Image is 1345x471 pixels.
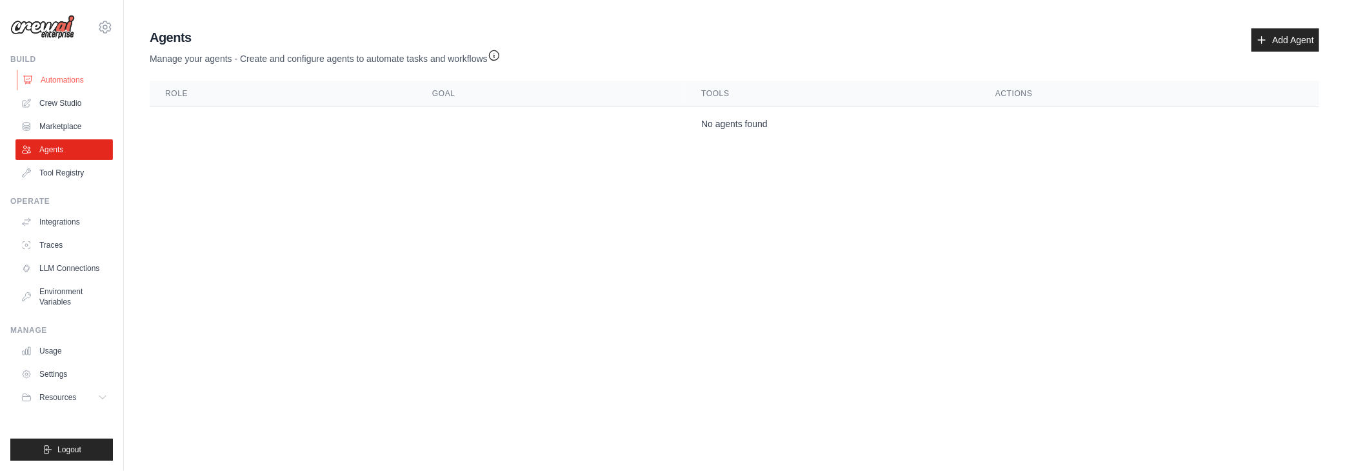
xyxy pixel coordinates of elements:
button: Resources [15,387,113,408]
span: Resources [39,392,76,403]
button: Logout [10,439,113,461]
span: Logout [57,445,81,455]
img: Logo [10,15,75,39]
a: Integrations [15,212,113,232]
a: Add Agent [1251,28,1319,52]
th: Role [150,81,417,107]
a: Traces [15,235,113,256]
a: Usage [15,341,113,361]
a: Agents [15,139,113,160]
a: Settings [15,364,113,385]
a: Marketplace [15,116,113,137]
th: Actions [980,81,1319,107]
th: Tools [686,81,980,107]
div: Build [10,54,113,65]
a: LLM Connections [15,258,113,279]
td: No agents found [150,107,1319,141]
h2: Agents [150,28,501,46]
p: Manage your agents - Create and configure agents to automate tasks and workflows [150,46,501,65]
a: Environment Variables [15,281,113,312]
a: Automations [17,70,114,90]
a: Crew Studio [15,93,113,114]
th: Goal [417,81,686,107]
a: Tool Registry [15,163,113,183]
div: Operate [10,196,113,206]
div: Manage [10,325,113,336]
